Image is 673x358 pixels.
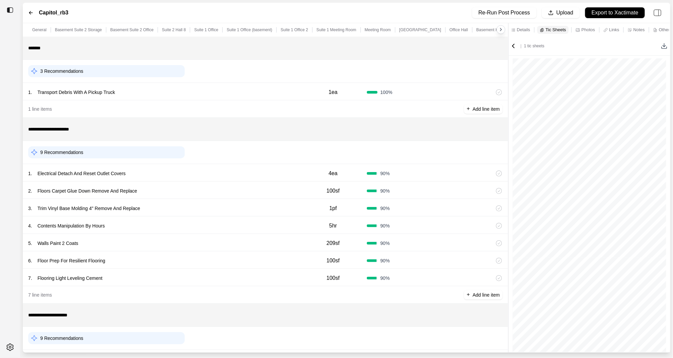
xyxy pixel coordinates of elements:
[39,9,68,17] label: Capitol_rb3
[467,291,470,299] p: +
[28,106,52,112] p: 1 line items
[110,27,154,33] p: Basement Suite 2 Office
[281,27,308,33] p: Suite 1 Office 2
[476,27,503,33] p: Basement Hall
[28,170,32,177] p: 1 .
[227,27,272,33] p: Suite 1 Office (basement)
[450,27,468,33] p: Office Hall
[55,27,102,33] p: Basement Suite 2 Storage
[585,7,645,18] button: Export to Xactimate
[317,27,356,33] p: Suite 1 Meeting Room
[162,27,186,33] p: Suite 2 Hall 8
[28,89,32,96] p: 1 .
[7,7,13,13] img: toggle sidebar
[35,273,105,283] p: Flooring Light Leveling Cement
[327,187,340,195] p: 100sf
[479,9,530,17] p: Re-Run Post Process
[609,27,619,33] p: Links
[519,44,524,48] span: |
[380,205,390,212] span: 90 %
[329,88,338,96] p: 1ea
[329,222,337,230] p: 5hr
[40,68,83,74] p: 3 Recommendations
[472,7,537,18] button: Re-Run Post Process
[380,240,390,247] span: 90 %
[473,106,500,112] p: Add line item
[546,27,566,33] p: Tic Sheets
[380,275,390,282] span: 90 %
[633,27,645,33] p: Notes
[35,239,81,248] p: Walls Paint 2 Coats
[28,188,32,194] p: 2 .
[556,9,573,17] p: Upload
[380,257,390,264] span: 90 %
[35,221,108,231] p: Contents Manipulation By Hours
[35,88,118,97] p: Transport Debris With A Pickup Truck
[35,186,140,196] p: Floors Carpet Glue Down Remove And Replace
[592,9,638,17] p: Export to Xactimate
[35,204,143,213] p: Trim Vinyl Base Molding 4" Remove And Replace
[32,27,47,33] p: General
[28,275,32,282] p: 7 .
[380,170,390,177] span: 90 %
[327,274,340,282] p: 100sf
[464,104,502,114] button: +Add line item
[194,27,218,33] p: Suite 1 Office
[581,27,595,33] p: Photos
[28,240,32,247] p: 5 .
[28,292,52,298] p: 7 line items
[327,239,340,247] p: 209sf
[28,205,32,212] p: 3 .
[464,290,502,300] button: +Add line item
[524,44,545,48] span: 1 tic sheets
[28,257,32,264] p: 6 .
[329,204,337,212] p: 1pf
[473,292,500,298] p: Add line item
[365,27,391,33] p: Meeting Room
[399,27,441,33] p: [GEOGRAPHIC_DATA]
[650,5,665,20] img: right-panel.svg
[517,27,530,33] p: Details
[467,105,470,113] p: +
[327,257,340,265] p: 100sf
[380,188,390,194] span: 90 %
[40,335,83,342] p: 9 Recommendations
[542,7,580,18] button: Upload
[380,222,390,229] span: 90 %
[35,256,108,265] p: Floor Prep For Resilient Flooring
[28,222,32,229] p: 4 .
[40,149,83,156] p: 9 Recommendations
[380,89,392,96] span: 100 %
[329,169,338,177] p: 4ea
[35,169,128,178] p: Electrical Detach And Reset Outlet Covers
[659,27,670,33] p: Other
